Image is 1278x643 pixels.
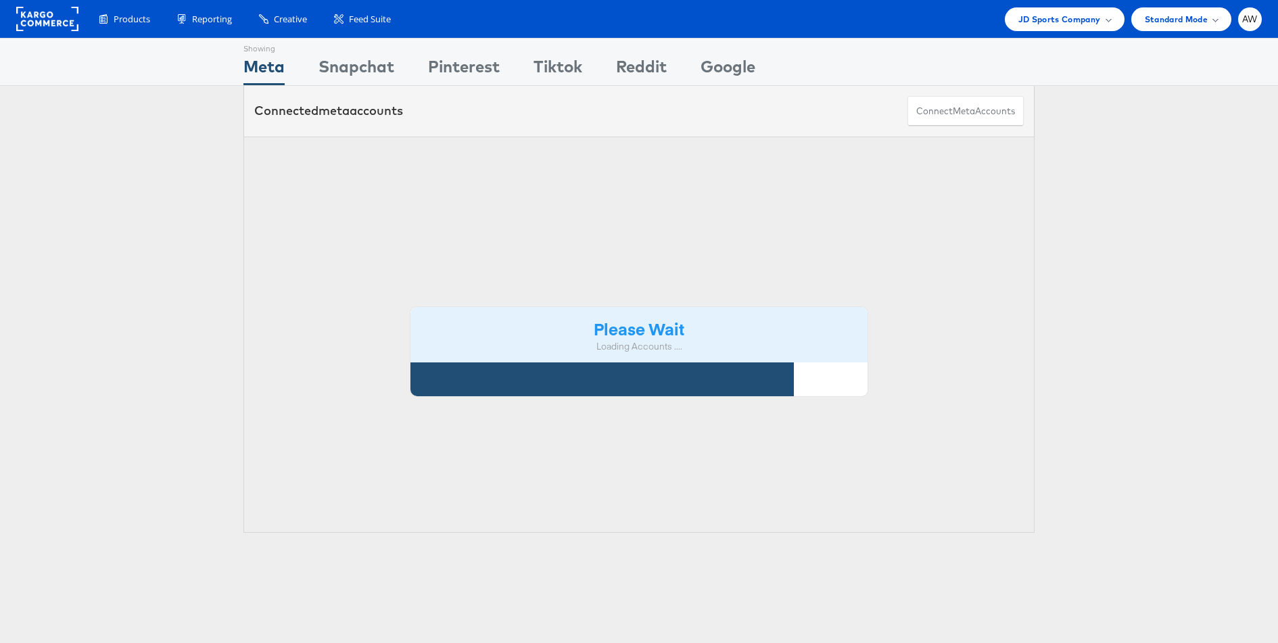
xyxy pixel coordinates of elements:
div: Tiktok [534,55,582,85]
div: Loading Accounts .... [421,340,857,353]
div: Pinterest [428,55,500,85]
span: AW [1242,15,1258,24]
div: Reddit [616,55,667,85]
span: meta [953,105,975,118]
div: Showing [243,39,285,55]
span: JD Sports Company [1018,12,1101,26]
span: Products [114,13,150,26]
div: Meta [243,55,285,85]
span: Creative [274,13,307,26]
div: Google [701,55,755,85]
span: Reporting [192,13,232,26]
span: meta [318,103,350,118]
strong: Please Wait [594,317,684,339]
span: Standard Mode [1145,12,1208,26]
span: Feed Suite [349,13,391,26]
div: Snapchat [318,55,394,85]
button: ConnectmetaAccounts [907,96,1024,126]
div: Connected accounts [254,102,403,120]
